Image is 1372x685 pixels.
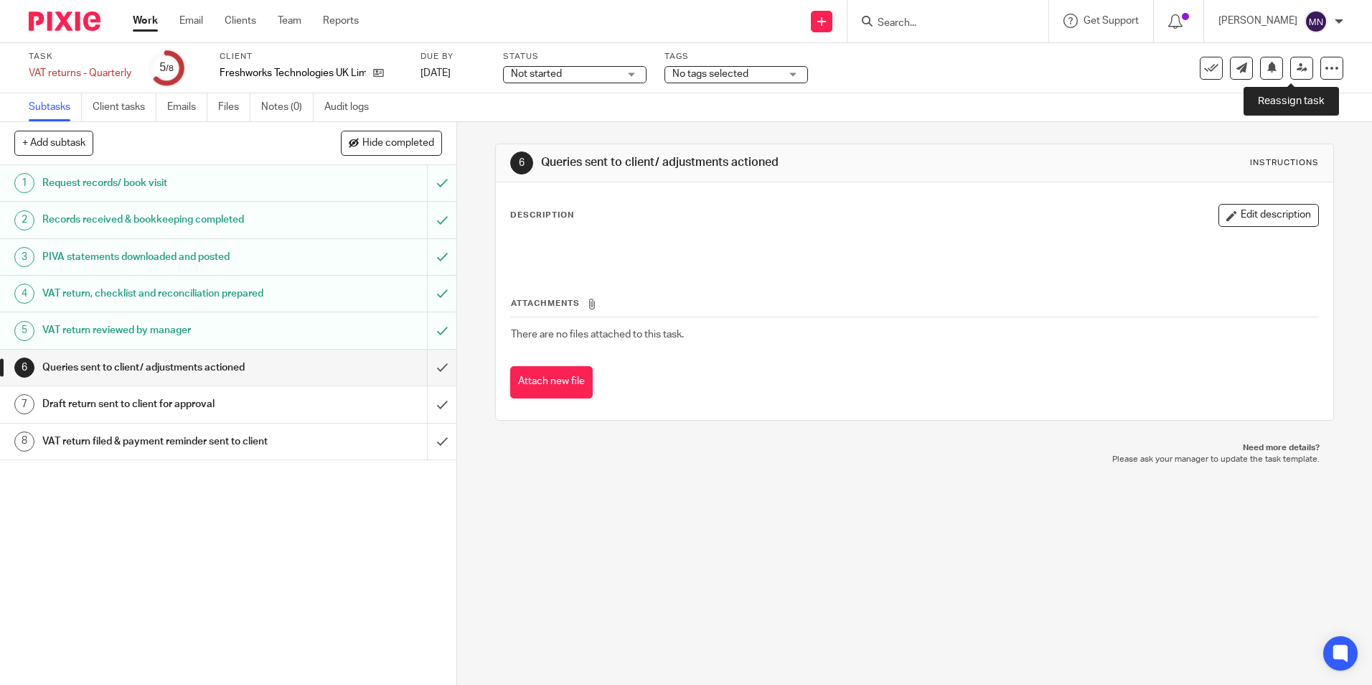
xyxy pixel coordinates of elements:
[324,93,380,121] a: Audit logs
[14,358,34,378] div: 6
[1231,38,1304,52] p: Task completed.
[14,247,34,267] div: 3
[511,299,580,307] span: Attachments
[42,393,289,415] h1: Draft return sent to client for approval
[220,51,403,62] label: Client
[511,330,684,340] span: There are no files attached to this task.
[159,60,174,76] div: 5
[93,93,156,121] a: Client tasks
[29,93,82,121] a: Subtasks
[541,155,945,170] h1: Queries sent to client/ adjustments actioned
[1250,157,1319,169] div: Instructions
[29,66,131,80] div: VAT returns - Quarterly
[42,320,289,341] h1: VAT return reviewed by manager
[510,210,574,221] p: Description
[218,93,250,121] a: Files
[510,152,533,174] div: 6
[14,210,34,230] div: 2
[166,65,174,73] small: /8
[167,93,207,121] a: Emails
[42,246,289,268] h1: PIVA statements downloaded and posted
[420,68,451,78] span: [DATE]
[664,51,808,62] label: Tags
[509,442,1319,454] p: Need more details?
[362,138,434,149] span: Hide completed
[14,394,34,414] div: 7
[261,93,314,121] a: Notes (0)
[29,51,131,62] label: Task
[672,69,748,79] span: No tags selected
[133,14,158,28] a: Work
[1218,204,1319,227] button: Edit description
[511,69,562,79] span: Not started
[503,51,647,62] label: Status
[278,14,301,28] a: Team
[509,454,1319,465] p: Please ask your manager to update the task template.
[42,283,289,304] h1: VAT return, checklist and reconciliation prepared
[29,11,100,31] img: Pixie
[42,209,289,230] h1: Records received & bookkeeping completed
[323,14,359,28] a: Reports
[42,431,289,452] h1: VAT return filed & payment reminder sent to client
[225,14,256,28] a: Clients
[14,432,34,452] div: 8
[42,357,289,378] h1: Queries sent to client/ adjustments actioned
[14,284,34,304] div: 4
[179,14,203,28] a: Email
[14,173,34,193] div: 1
[42,172,289,194] h1: Request records/ book visit
[1305,10,1328,33] img: svg%3E
[510,366,593,399] button: Attach new file
[220,66,366,80] p: Freshworks Technologies UK Limited
[341,131,442,155] button: Hide completed
[14,131,93,155] button: + Add subtask
[420,51,485,62] label: Due by
[14,321,34,341] div: 5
